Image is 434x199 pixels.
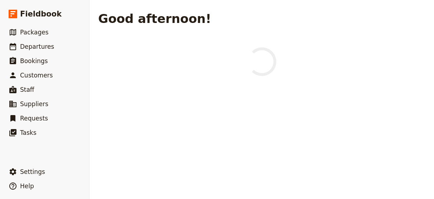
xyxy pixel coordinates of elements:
[20,183,34,190] span: Help
[20,168,45,175] span: Settings
[20,57,48,65] span: Bookings
[98,11,211,26] h1: Good afternoon!
[20,9,62,19] span: Fieldbook
[20,100,48,108] span: Suppliers
[20,115,48,122] span: Requests
[20,29,48,36] span: Packages
[20,72,53,79] span: Customers
[20,86,34,93] span: Staff
[20,43,54,50] span: Departures
[20,129,37,136] span: Tasks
